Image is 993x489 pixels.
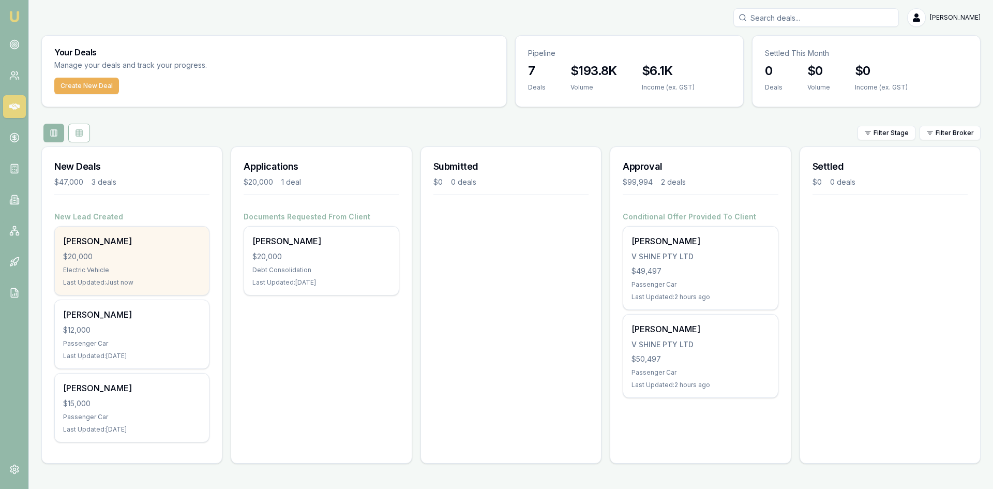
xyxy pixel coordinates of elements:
div: 1 deal [281,177,301,187]
div: [PERSON_NAME] [63,235,201,247]
h4: Conditional Offer Provided To Client [623,212,778,222]
div: Last Updated: Just now [63,278,201,287]
input: Search deals [733,8,899,27]
div: Last Updated: [DATE] [252,278,390,287]
div: $50,497 [631,354,769,364]
div: [PERSON_NAME] [63,308,201,321]
img: emu-icon-u.png [8,10,21,23]
h3: $193.8K [570,63,617,79]
button: Filter Broker [920,126,981,140]
p: Manage your deals and track your progress. [54,60,319,71]
div: Passenger Car [63,413,201,421]
h3: Approval [623,159,778,174]
h3: New Deals [54,159,209,174]
div: 3 deals [92,177,116,187]
h3: $0 [807,63,830,79]
div: 2 deals [661,177,686,187]
button: Filter Stage [857,126,915,140]
span: [PERSON_NAME] [930,13,981,22]
div: $20,000 [252,251,390,262]
div: [PERSON_NAME] [252,235,390,247]
h4: Documents Requested From Client [244,212,399,222]
div: Passenger Car [631,280,769,289]
p: Pipeline [528,48,731,58]
div: Volume [807,83,830,92]
div: $0 [433,177,443,187]
div: $15,000 [63,398,201,409]
div: [PERSON_NAME] [63,382,201,394]
div: Volume [570,83,617,92]
div: Last Updated: 2 hours ago [631,293,769,301]
div: V SHINE PTY LTD [631,339,769,350]
h3: Applications [244,159,399,174]
div: $12,000 [63,325,201,335]
div: Passenger Car [63,339,201,348]
div: $47,000 [54,177,83,187]
h3: $6.1K [642,63,695,79]
span: Filter Broker [936,129,974,137]
span: Filter Stage [874,129,909,137]
div: $20,000 [63,251,201,262]
div: 0 deals [451,177,476,187]
div: [PERSON_NAME] [631,235,769,247]
h3: Settled [813,159,968,174]
div: $99,994 [623,177,653,187]
h3: 0 [765,63,783,79]
p: Settled This Month [765,48,968,58]
button: Create New Deal [54,78,119,94]
div: Deals [765,83,783,92]
div: Electric Vehicle [63,266,201,274]
div: V SHINE PTY LTD [631,251,769,262]
h3: Your Deals [54,48,494,56]
div: [PERSON_NAME] [631,323,769,335]
div: Last Updated: [DATE] [63,425,201,434]
div: Last Updated: [DATE] [63,352,201,360]
div: $20,000 [244,177,273,187]
div: 0 deals [830,177,855,187]
div: Last Updated: 2 hours ago [631,381,769,389]
h3: Submitted [433,159,589,174]
div: $0 [813,177,822,187]
div: Debt Consolidation [252,266,390,274]
div: Deals [528,83,546,92]
h3: $0 [855,63,908,79]
div: Passenger Car [631,368,769,377]
div: Income (ex. GST) [855,83,908,92]
div: Income (ex. GST) [642,83,695,92]
div: $49,497 [631,266,769,276]
h3: 7 [528,63,546,79]
h4: New Lead Created [54,212,209,222]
